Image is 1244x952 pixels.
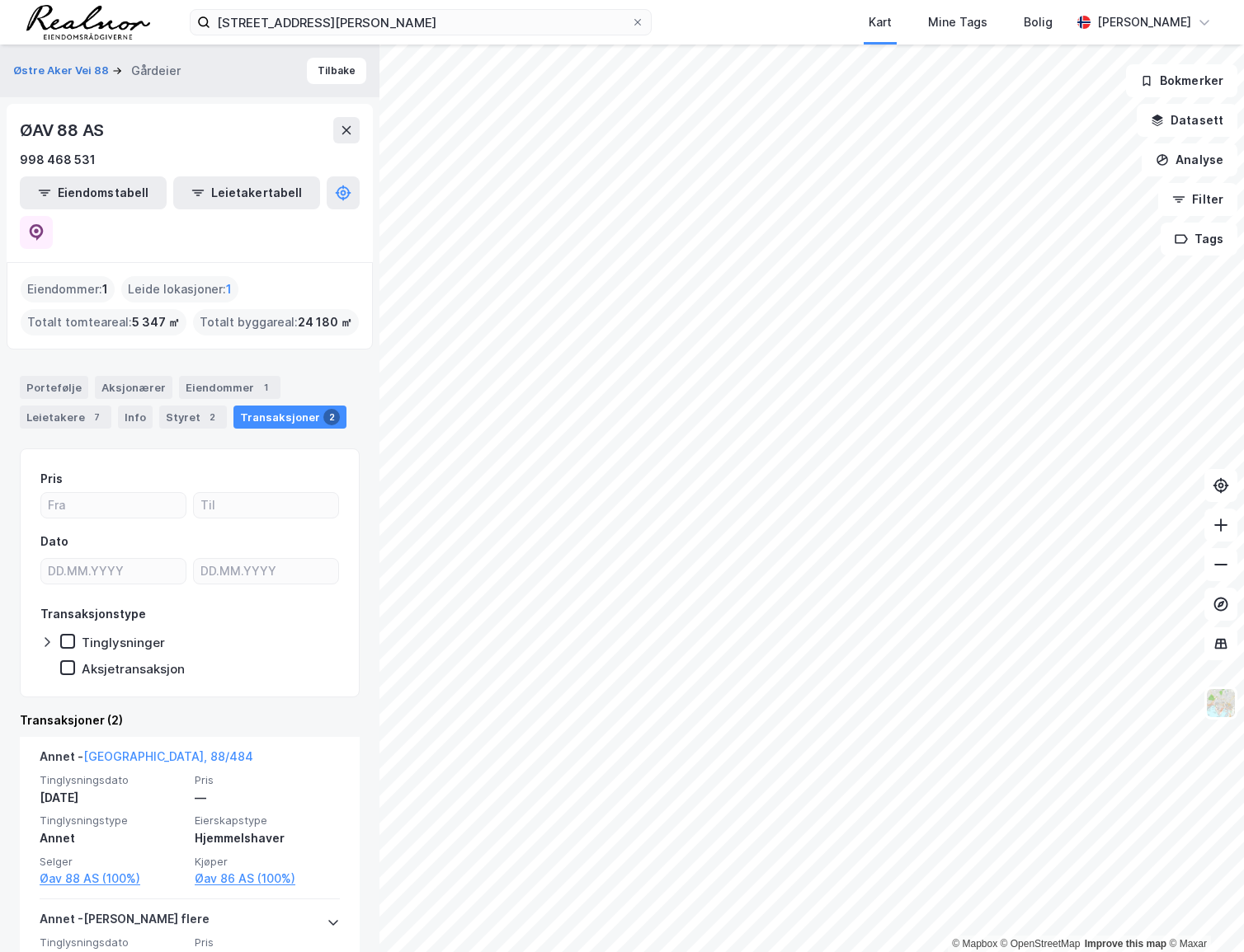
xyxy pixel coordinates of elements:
button: Tilbake [307,58,366,84]
div: Info [118,406,153,429]
span: 24 180 ㎡ [298,312,352,332]
div: Aksjetransaksjon [82,661,185,677]
input: Fra [41,493,186,518]
a: [GEOGRAPHIC_DATA], 88/484 [83,749,253,763]
span: Selger [40,855,185,869]
span: Tinglysningsdato [40,936,185,950]
div: Annet - [40,747,253,773]
div: Hjemmelshaver [195,828,340,848]
div: Mine Tags [928,12,987,32]
div: Tinglysninger [82,635,165,650]
button: Filter [1158,183,1237,216]
div: [DATE] [40,788,185,808]
div: Leietakere [20,406,111,429]
div: Eiendommer [179,376,280,399]
div: [PERSON_NAME] [1097,12,1191,32]
div: Totalt tomteareal : [21,309,186,335]
a: OpenStreetMap [1001,938,1081,950]
button: Analyse [1142,143,1237,176]
button: Leietakertabell [173,176,320,209]
div: Pris [40,469,63,489]
div: Transaksjoner [233,406,346,429]
button: Tags [1161,223,1237,256]
span: 5 347 ㎡ [132,312,180,332]
input: Søk på adresse, matrikkel, gårdeiere, leietakere eller personer [210,10,631,35]
span: Pris [195,936,340,950]
div: 2 [323,409,340,425]
div: ØAV 88 AS [20,117,107,143]
div: Gårdeier [131,61,181,81]
div: Bolig [1024,12,1053,32]
div: 998 468 531 [20,150,96,170]
div: Aksjonærer [95,376,172,399]
div: — [195,788,340,808]
button: Bokmerker [1126,64,1237,97]
div: 7 [88,409,105,425]
span: Tinglysningstype [40,814,185,828]
div: Totalt byggareal : [193,309,359,335]
iframe: Chat Widget [1162,873,1244,952]
div: 1 [257,379,274,396]
button: Østre Aker Vei 88 [13,63,112,79]
div: 2 [204,409,220,425]
div: Eiendommer : [21,276,115,302]
div: Kart [869,12,892,32]
span: 1 [226,279,232,299]
div: Kontrollprogram for chat [1162,873,1244,952]
div: Annet - [PERSON_NAME] flere [40,909,210,936]
input: Til [194,493,338,518]
span: Tinglysningsdato [40,773,185,787]
button: Eiendomstabell [20,176,167,209]
span: Eierskapstype [195,814,340,828]
span: Kjøper [195,855,340,869]
button: Datasett [1137,104,1237,137]
span: Pris [195,773,340,787]
span: 1 [102,279,108,299]
input: DD.MM.YYYY [194,559,338,584]
a: Øav 88 AS (100%) [40,869,185,889]
div: Portefølje [20,376,88,399]
div: Transaksjoner (2) [20,710,360,730]
input: DD.MM.YYYY [41,559,186,584]
div: Leide lokasjoner : [121,276,238,302]
a: Improve this map [1085,938,1166,950]
div: Transaksjonstype [40,604,146,624]
div: Annet [40,828,185,848]
div: Dato [40,532,68,551]
a: Mapbox [952,938,997,950]
img: Z [1205,687,1237,719]
a: Øav 86 AS (100%) [195,869,340,889]
div: Styret [159,406,227,429]
img: realnor-logo.934646d98de889bb5806.png [26,5,150,40]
